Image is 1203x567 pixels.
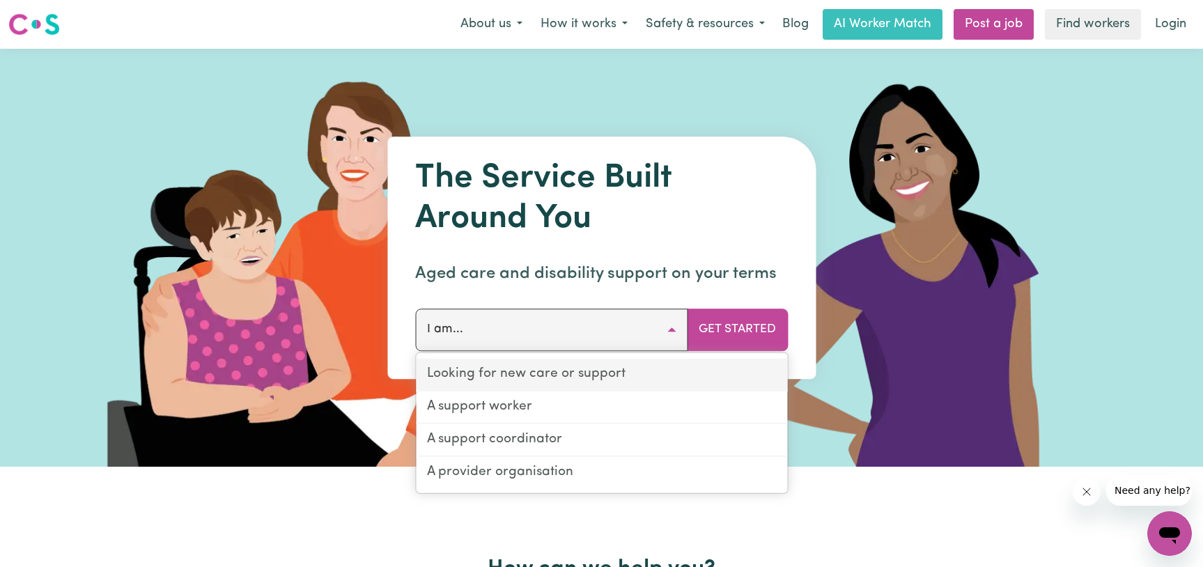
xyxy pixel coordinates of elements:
[1147,511,1192,556] iframe: Button to launch messaging window
[416,359,787,391] a: Looking for new care or support
[531,10,637,39] button: How it works
[415,352,788,494] div: I am...
[415,261,788,286] p: Aged care and disability support on your terms
[1106,475,1192,506] iframe: Message from company
[637,10,774,39] button: Safety & resources
[1147,9,1195,40] a: Login
[8,8,60,40] a: Careseekers logo
[416,424,787,456] a: A support coordinator
[8,12,60,37] img: Careseekers logo
[823,9,942,40] a: AI Worker Match
[1045,9,1141,40] a: Find workers
[1073,478,1101,506] iframe: Close message
[416,456,787,488] a: A provider organisation
[415,159,788,239] h1: The Service Built Around You
[774,9,817,40] a: Blog
[954,9,1034,40] a: Post a job
[416,391,787,424] a: A support worker
[415,309,688,350] button: I am...
[451,10,531,39] button: About us
[687,309,788,350] button: Get Started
